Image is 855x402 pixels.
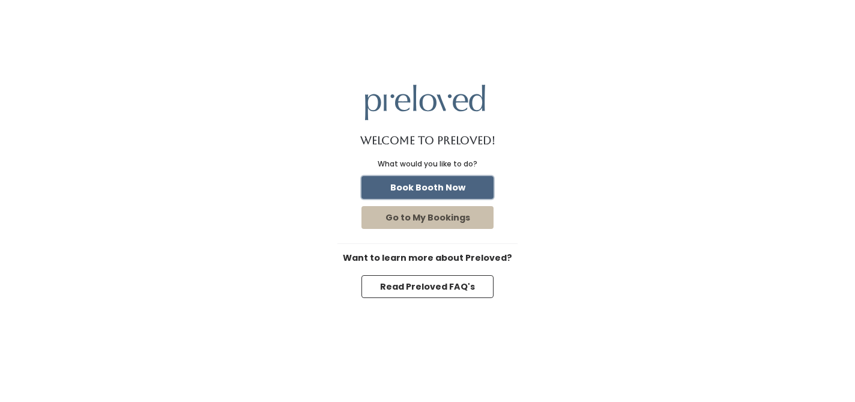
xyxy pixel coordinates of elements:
button: Read Preloved FAQ's [361,275,494,298]
h6: Want to learn more about Preloved? [337,254,518,263]
button: Book Booth Now [361,176,494,199]
img: preloved logo [365,85,485,120]
a: Go to My Bookings [359,204,496,231]
button: Go to My Bookings [361,206,494,229]
h1: Welcome to Preloved! [360,135,495,147]
div: What would you like to do? [378,159,477,169]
